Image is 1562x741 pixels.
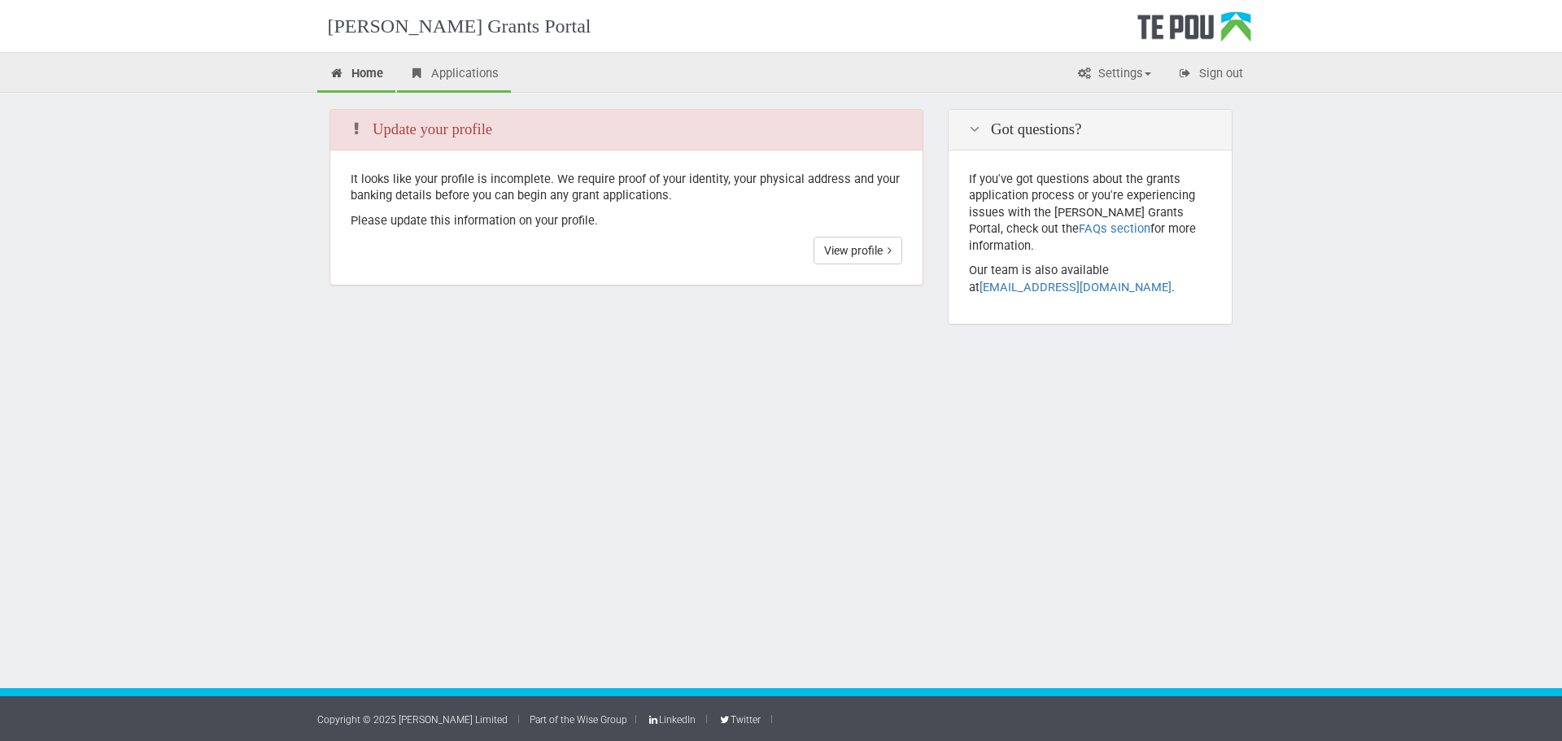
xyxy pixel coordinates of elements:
div: Update your profile [330,110,923,150]
a: Part of the Wise Group [530,714,627,726]
a: FAQs section [1079,221,1150,236]
a: Sign out [1165,57,1255,93]
div: Got questions? [949,110,1232,150]
p: If you've got questions about the grants application process or you're experiencing issues with t... [969,171,1211,255]
a: View profile [814,237,902,264]
a: Twitter [718,714,760,726]
a: Applications [397,57,511,93]
a: Settings [1064,57,1163,93]
a: Copyright © 2025 [PERSON_NAME] Limited [317,714,508,726]
a: LinkedIn [647,714,696,726]
a: [EMAIL_ADDRESS][DOMAIN_NAME] [980,280,1171,294]
p: Please update this information on your profile. [351,212,902,229]
p: It looks like your profile is incomplete. We require proof of your identity, your physical addres... [351,171,902,204]
p: Our team is also available at . [969,262,1211,295]
a: Home [317,57,395,93]
div: Te Pou Logo [1137,11,1251,52]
